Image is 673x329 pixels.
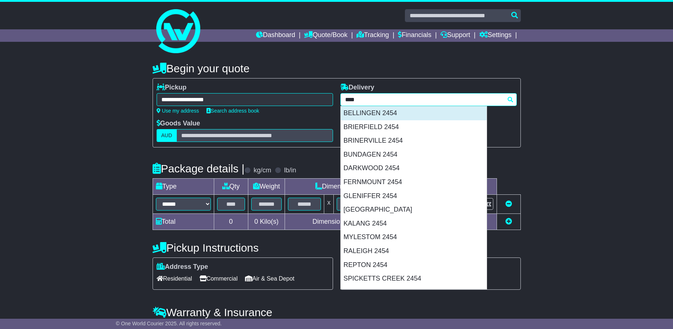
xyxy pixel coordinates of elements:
[157,129,177,142] label: AUD
[341,134,487,148] div: BRINERVILLE 2454
[340,93,517,106] typeahead: Please provide city
[341,175,487,189] div: FERNMOUNT 2454
[341,148,487,162] div: BUNDAGEN 2454
[341,106,487,120] div: BELLINGEN 2454
[157,263,208,271] label: Address Type
[153,242,333,254] h4: Pickup Instructions
[200,273,238,284] span: Commercial
[153,62,521,74] h4: Begin your quote
[153,306,521,318] h4: Warranty & Insurance
[284,167,296,175] label: lb/in
[479,29,512,42] a: Settings
[341,217,487,231] div: KALANG 2454
[116,321,222,326] span: © One World Courier 2025. All rights reserved.
[285,179,421,195] td: Dimensions (L x W x H)
[304,29,347,42] a: Quote/Book
[157,84,187,92] label: Pickup
[285,214,421,230] td: Dimensions in Centimetre(s)
[341,272,487,286] div: SPICKETTS CREEK 2454
[356,29,389,42] a: Tracking
[341,244,487,258] div: RALEIGH 2454
[341,203,487,217] div: [GEOGRAPHIC_DATA]
[248,179,285,195] td: Weight
[256,29,295,42] a: Dashboard
[157,120,200,128] label: Goods Value
[341,286,487,300] div: THORA 2454
[214,214,248,230] td: 0
[505,200,512,208] a: Remove this item
[245,273,295,284] span: Air & Sea Depot
[206,108,259,114] a: Search address book
[440,29,470,42] a: Support
[157,108,199,114] a: Use my address
[248,214,285,230] td: Kilo(s)
[340,84,374,92] label: Delivery
[254,218,258,225] span: 0
[341,161,487,175] div: DARKWOOD 2454
[398,29,431,42] a: Financials
[157,273,192,284] span: Residential
[153,214,214,230] td: Total
[214,179,248,195] td: Qty
[153,179,214,195] td: Type
[253,167,271,175] label: kg/cm
[341,258,487,272] div: REPTON 2454
[341,230,487,244] div: MYLESTOM 2454
[341,120,487,134] div: BRIERFIELD 2454
[324,195,334,214] td: x
[505,218,512,225] a: Add new item
[153,162,245,175] h4: Package details |
[341,189,487,203] div: GLENIFFER 2454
